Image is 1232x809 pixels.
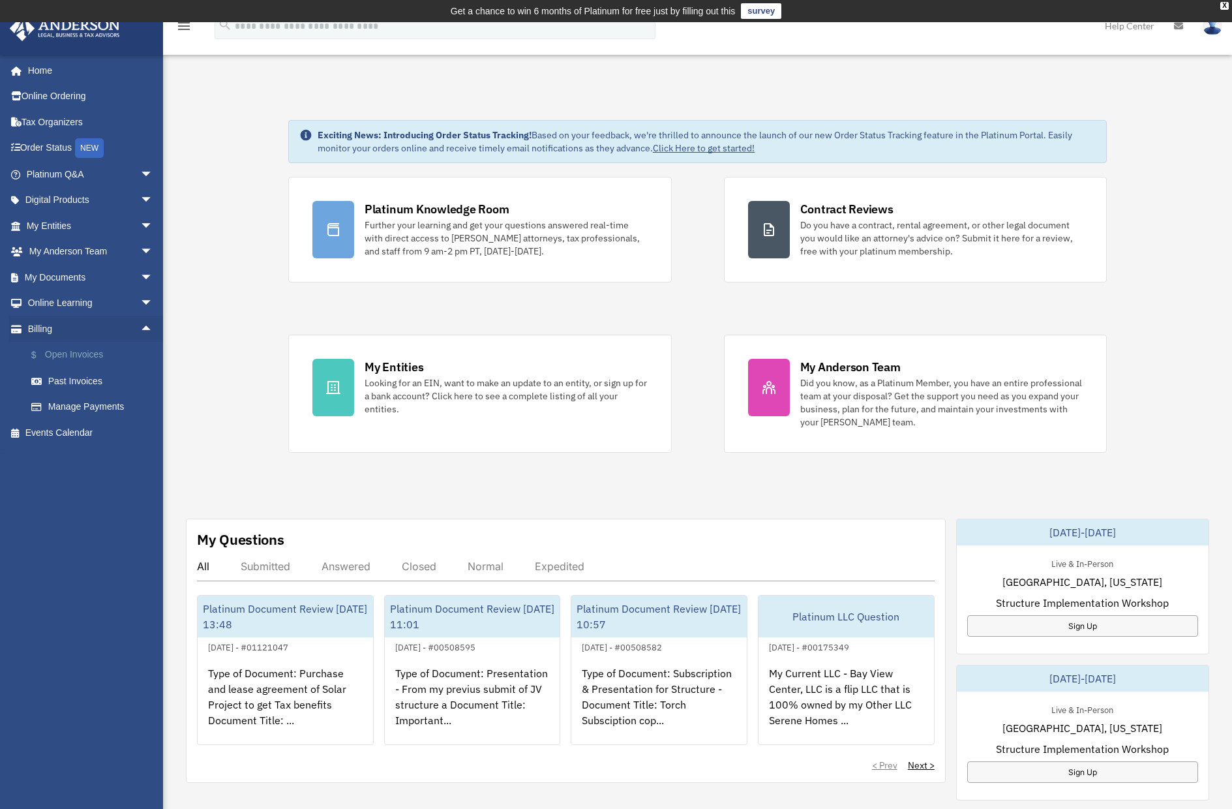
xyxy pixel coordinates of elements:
[759,655,934,757] div: My Current LLC - Bay View Center, LLC is a flip LLC that is 100% owned by my Other LLC Serene Hom...
[571,596,747,637] div: Platinum Document Review [DATE] 10:57
[365,359,423,375] div: My Entities
[1220,2,1229,10] div: close
[996,741,1169,757] span: Structure Implementation Workshop
[724,335,1107,453] a: My Anderson Team Did you know, as a Platinum Member, you have an entire professional team at your...
[468,560,503,573] div: Normal
[724,177,1107,282] a: Contract Reviews Do you have a contract, rental agreement, or other legal document you would like...
[571,639,672,653] div: [DATE] - #00508582
[9,57,166,84] a: Home
[140,264,166,291] span: arrow_drop_down
[957,519,1209,545] div: [DATE]-[DATE]
[1203,16,1222,35] img: User Pic
[967,615,1198,637] a: Sign Up
[9,213,173,239] a: My Entitiesarrow_drop_down
[800,376,1083,429] div: Did you know, as a Platinum Member, you have an entire professional team at your disposal? Get th...
[967,761,1198,783] a: Sign Up
[197,530,284,549] div: My Questions
[9,316,173,342] a: Billingarrow_drop_up
[996,595,1169,611] span: Structure Implementation Workshop
[198,596,373,637] div: Platinum Document Review [DATE] 13:48
[288,335,672,453] a: My Entities Looking for an EIN, want to make an update to an entity, or sign up for a bank accoun...
[18,368,173,394] a: Past Invoices
[18,342,173,369] a: $Open Invoices
[140,187,166,214] span: arrow_drop_down
[385,655,560,757] div: Type of Document: Presentation - From my previus submit of JV structure a Document Title: Importa...
[140,213,166,239] span: arrow_drop_down
[218,18,232,32] i: search
[176,23,192,34] a: menu
[288,177,672,282] a: Platinum Knowledge Room Further your learning and get your questions answered real-time with dire...
[365,219,648,258] div: Further your learning and get your questions answered real-time with direct access to [PERSON_NAM...
[571,655,747,757] div: Type of Document: Subscription & Presentation for Structure - Document Title: Torch Subsciption c...
[365,201,509,217] div: Platinum Knowledge Room
[18,394,173,420] a: Manage Payments
[957,665,1209,692] div: [DATE]-[DATE]
[9,109,173,135] a: Tax Organizers
[365,376,648,416] div: Looking for an EIN, want to make an update to an entity, or sign up for a bank account? Click her...
[384,595,561,745] a: Platinum Document Review [DATE] 11:01[DATE] - #00508595Type of Document: Presentation - From my p...
[653,142,755,154] a: Click Here to get started!
[759,596,934,637] div: Platinum LLC Question
[75,138,104,158] div: NEW
[241,560,290,573] div: Submitted
[198,655,373,757] div: Type of Document: Purchase and lease agreement of Solar Project to get Tax benefits Document Titl...
[402,560,436,573] div: Closed
[800,219,1083,258] div: Do you have a contract, rental agreement, or other legal document you would like an attorney's ad...
[571,595,747,745] a: Platinum Document Review [DATE] 10:57[DATE] - #00508582Type of Document: Subscription & Presentat...
[800,201,894,217] div: Contract Reviews
[318,129,1096,155] div: Based on your feedback, we're thrilled to announce the launch of our new Order Status Tracking fe...
[9,290,173,316] a: Online Learningarrow_drop_down
[385,596,560,637] div: Platinum Document Review [DATE] 11:01
[535,560,584,573] div: Expedited
[322,560,370,573] div: Answered
[9,84,173,110] a: Online Ordering
[6,16,124,41] img: Anderson Advisors Platinum Portal
[140,239,166,266] span: arrow_drop_down
[9,187,173,213] a: Digital Productsarrow_drop_down
[140,161,166,188] span: arrow_drop_down
[759,639,860,653] div: [DATE] - #00175349
[197,560,209,573] div: All
[1041,556,1124,570] div: Live & In-Person
[9,135,173,162] a: Order StatusNEW
[9,161,173,187] a: Platinum Q&Aarrow_drop_down
[9,420,173,446] a: Events Calendar
[140,316,166,343] span: arrow_drop_up
[908,759,935,772] a: Next >
[176,18,192,34] i: menu
[197,595,374,745] a: Platinum Document Review [DATE] 13:48[DATE] - #01121047Type of Document: Purchase and lease agree...
[318,129,532,141] strong: Exciting News: Introducing Order Status Tracking!
[198,639,299,653] div: [DATE] - #01121047
[9,264,173,290] a: My Documentsarrow_drop_down
[451,3,736,19] div: Get a chance to win 6 months of Platinum for free just by filling out this
[1041,702,1124,716] div: Live & In-Person
[1002,720,1162,736] span: [GEOGRAPHIC_DATA], [US_STATE]
[9,239,173,265] a: My Anderson Teamarrow_drop_down
[140,290,166,317] span: arrow_drop_down
[800,359,901,375] div: My Anderson Team
[385,639,486,653] div: [DATE] - #00508595
[758,595,935,745] a: Platinum LLC Question[DATE] - #00175349My Current LLC - Bay View Center, LLC is a flip LLC that i...
[38,347,45,363] span: $
[741,3,781,19] a: survey
[1002,574,1162,590] span: [GEOGRAPHIC_DATA], [US_STATE]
